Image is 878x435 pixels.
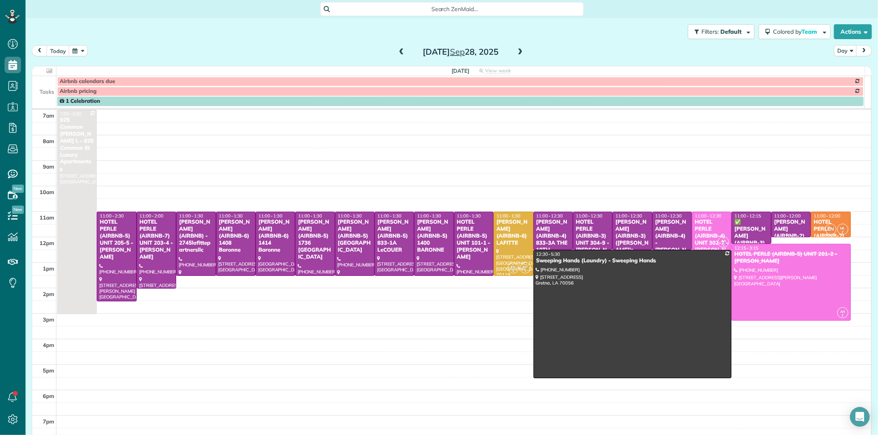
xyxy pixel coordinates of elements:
[338,213,362,219] span: 11:00 - 1:30
[60,98,100,104] span: 1 Celebration
[520,267,531,275] small: 1
[655,219,689,267] div: [PERSON_NAME] (AIRBNB-4) - [PERSON_NAME]’s Cozy Cottage
[813,219,848,260] div: HOTEL PERLE (AIRBNB-2) UNIT 303-8 - [PERSON_NAME]
[825,224,836,235] span: LN
[801,28,818,35] span: Team
[259,213,282,219] span: 11:00 - 1:30
[139,276,174,300] div: [STREET_ADDRESS][PERSON_NAME] [GEOGRAPHIC_DATA]
[43,418,54,425] span: 7pm
[32,45,47,56] button: prev
[485,67,511,74] span: View week
[840,309,845,314] span: AR
[179,213,203,219] span: 11:00 - 1:30
[759,24,831,39] button: Colored byTeam
[774,213,801,219] span: 11:00 - 12:00
[456,219,491,260] div: HOTEL PERLE (AIRBNB-5) UNIT 101-1 - [PERSON_NAME]
[734,219,769,267] div: ✅ [PERSON_NAME] (AIRBNB-3) - FLEURLICITY LLC
[694,219,729,260] div: HOTEL PERLE (AIRBNB-4) UNIT 302-7 - [PERSON_NAME]
[139,219,174,260] div: HOTEL PERLE (AIRBNB-7) UNIT 203-4 - [PERSON_NAME]
[179,219,213,253] div: [PERSON_NAME] (AIRBNB) - 2745lafittepartnersllc
[219,213,243,219] span: 11:00 - 1:30
[536,251,560,257] span: 12:30 - 5:30
[40,189,54,195] span: 10am
[496,219,531,247] div: [PERSON_NAME] (AIRBNB-6) LAFITTE
[60,78,115,85] span: Airbnb calendars due
[511,264,516,269] span: KP
[838,312,848,319] small: 2
[508,267,519,275] small: 3
[47,45,70,56] button: today
[850,407,870,427] div: Open Intercom Messenger
[457,213,481,219] span: 11:00 - 1:30
[40,214,54,221] span: 11am
[720,28,742,35] span: Default
[43,291,54,297] span: 2pm
[417,213,441,219] span: 11:00 - 1:30
[43,112,54,119] span: 7am
[856,45,872,56] button: next
[536,219,571,267] div: [PERSON_NAME] (AIRBNB-4) 833-3A THE 10TH [MEDICAL_DATA]
[43,367,54,374] span: 5pm
[43,316,54,323] span: 3pm
[338,219,372,253] div: [PERSON_NAME] (AIRBNB-5) [GEOGRAPHIC_DATA]
[814,213,841,219] span: 11:00 - 12:00
[523,264,528,269] span: KP
[536,213,563,219] span: 11:00 - 12:30
[40,240,54,246] span: 12pm
[701,28,719,35] span: Filters:
[377,219,412,253] div: [PERSON_NAME] (AIRBNB-5) 833-1A LeCOUER
[12,206,24,214] span: New
[575,219,610,260] div: HOTEL PERLE (AIRBNB-3) UNIT 304-9 - [PERSON_NAME]
[60,88,97,95] span: Airbnb pricing
[43,138,54,144] span: 8am
[774,219,808,260] div: [PERSON_NAME] (AIRBNB-2) 833-2A THE [PERSON_NAME]
[840,226,845,230] span: ML
[100,213,123,219] span: 11:00 - 2:30
[615,213,642,219] span: 11:00 - 12:30
[834,45,857,56] button: Day
[452,67,469,74] span: [DATE]
[43,265,54,272] span: 1pm
[773,28,820,35] span: Colored by
[298,219,332,260] div: [PERSON_NAME] (AIRBNB-5) 1736 [GEOGRAPHIC_DATA]
[838,229,848,236] small: 2
[43,163,54,170] span: 9am
[718,241,729,249] small: 2
[734,213,761,219] span: 11:00 - 12:15
[615,219,650,267] div: [PERSON_NAME] (AIRBNB-3) ([PERSON_NAME]'s Creole Cottage)
[655,213,682,219] span: 11:00 - 12:30
[12,185,24,193] span: New
[409,47,512,56] h2: [DATE] 28, 2025
[60,111,82,117] span: 7:00 - 3:00
[219,219,253,253] div: [PERSON_NAME] (AIRBNB-6) 1408 Baronne
[450,46,465,57] span: Sep
[721,238,726,243] span: AR
[43,342,54,348] span: 4pm
[684,24,755,39] a: Filters: Default
[576,213,603,219] span: 11:00 - 12:30
[99,219,134,260] div: HOTEL PERLE (AIRBNB-5) UNIT 205-5 - [PERSON_NAME]
[377,213,401,219] span: 11:00 - 1:30
[140,213,163,219] span: 11:00 - 2:00
[695,213,722,219] span: 11:00 - 12:30
[43,393,54,399] span: 6pm
[734,251,848,265] div: HOTEL PERLE (AIRBNB-5) UNIT 201-2 - [PERSON_NAME]
[834,24,872,39] button: Actions
[734,245,758,251] span: 12:15 - 3:15
[496,213,520,219] span: 11:00 - 1:30
[258,219,293,253] div: [PERSON_NAME] (AIRBNB-6) 1414 Baronne
[60,117,94,165] div: 925 Common [PERSON_NAME] L - 925 Common St Luxury Apartments
[536,257,729,264] div: Sweeping Hands (Laundry) - Sweeping Hands
[298,213,322,219] span: 11:00 - 1:30
[417,219,451,253] div: [PERSON_NAME] (AIRBNB-5) 1400 BARONNE
[688,24,755,39] button: Filters: Default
